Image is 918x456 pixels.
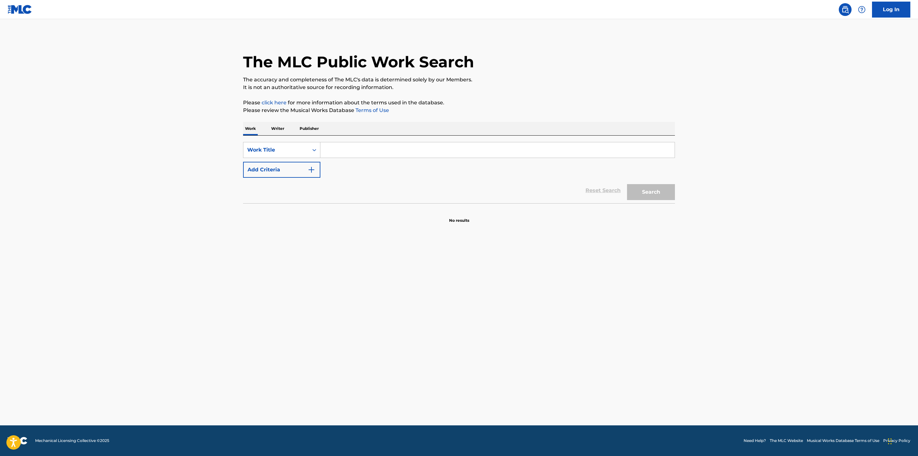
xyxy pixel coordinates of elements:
[269,122,286,135] p: Writer
[839,3,852,16] a: Public Search
[886,425,918,456] iframe: Chat Widget
[247,146,305,154] div: Work Title
[8,5,32,14] img: MLC Logo
[883,438,910,444] a: Privacy Policy
[841,6,849,13] img: search
[243,99,675,107] p: Please for more information about the terms used in the database.
[243,76,675,84] p: The accuracy and completeness of The MLC's data is determined solely by our Members.
[354,107,389,113] a: Terms of Use
[243,142,675,203] form: Search Form
[858,6,866,13] img: help
[888,432,892,451] div: Trascina
[886,425,918,456] div: Widget chat
[8,437,27,445] img: logo
[243,107,675,114] p: Please review the Musical Works Database
[298,122,321,135] p: Publisher
[770,438,803,444] a: The MLC Website
[872,2,910,18] a: Log In
[262,100,287,106] a: click here
[35,438,109,444] span: Mechanical Licensing Collective © 2025
[744,438,766,444] a: Need Help?
[243,122,258,135] p: Work
[243,162,320,178] button: Add Criteria
[243,84,675,91] p: It is not an authoritative source for recording information.
[855,3,868,16] div: Help
[807,438,879,444] a: Musical Works Database Terms of Use
[243,52,474,71] h1: The MLC Public Work Search
[449,210,469,223] p: No results
[308,166,315,174] img: 9d2ae6d4665cec9f34b9.svg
